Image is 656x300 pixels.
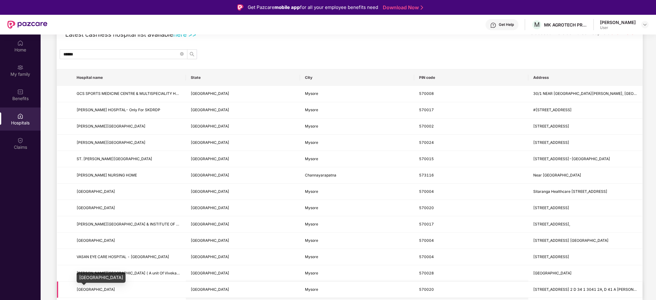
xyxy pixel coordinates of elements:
span: Mysore [305,107,318,112]
td: Karnataka [186,135,300,151]
span: Mysore [305,140,318,145]
td: Karnataka [186,151,300,167]
span: Mysore [305,205,318,210]
span: [PERSON_NAME][GEOGRAPHIC_DATA] [77,140,146,145]
td: Karnataka [186,265,300,282]
span: [STREET_ADDRESS]-[GEOGRAPHIC_DATA] [533,156,610,161]
img: svg+xml;base64,PHN2ZyBpZD0iSG9zcGl0YWxzIiB4bWxucz0iaHR0cDovL3d3dy53My5vcmcvMjAwMC9zdmciIHdpZHRoPS... [17,113,23,119]
td: Mysore [300,233,414,249]
img: svg+xml;base64,PHN2ZyBpZD0iSGVscC0zMngzMiIgeG1sbnM9Imh0dHA6Ly93d3cudzMub3JnLzIwMDAvc3ZnIiB3aWR0aD... [490,22,496,28]
td: GCS SPORTS MEDICINE CENTRE & MULTISPECIALITY HOSPITAL [72,86,186,102]
span: close-circle [180,52,184,56]
td: 63,SUNDEW COMPLEX, GROUND FLOOR, M G ROAD,, OPP JSS HOSPITAL [528,233,642,249]
img: Stroke [421,4,423,11]
td: 176,Bannimantap, Bangalore-Mysore Highway [528,151,642,167]
span: [GEOGRAPHIC_DATA] [77,238,115,243]
td: #728, New street, Hinkal [528,102,642,119]
td: MOTHERHOOD HOSPITAL [72,282,186,298]
span: #[STREET_ADDRESS] [533,107,572,112]
td: Channayarapatna [300,167,414,184]
td: Karnataka [186,167,300,184]
th: Address [528,69,642,86]
span: 573116 [419,173,434,177]
th: Hospital name [72,69,186,86]
span: [STREET_ADDRESS] [533,140,569,145]
span: ST. [PERSON_NAME][GEOGRAPHIC_DATA] [77,156,152,161]
span: 570015 [419,156,434,161]
td: 417, Contour Road [528,119,642,135]
td: Near Hemavathi Kalyan Mantapa, Mysore Road [528,167,642,184]
span: [PERSON_NAME] HOSPITAL- Only For SKDRDP [77,107,160,112]
button: search [187,49,197,59]
span: [GEOGRAPHIC_DATA] [191,124,229,128]
td: Karnataka [186,119,300,135]
span: Sitaranga Healthcare [STREET_ADDRESS] [533,189,607,194]
span: Mysore [305,271,318,275]
td: Mysore [300,184,414,200]
span: [GEOGRAPHIC_DATA] [191,107,229,112]
span: [GEOGRAPHIC_DATA] [191,238,229,243]
span: [GEOGRAPHIC_DATA] [191,173,229,177]
th: PIN code [414,69,528,86]
div: Get Help [499,22,514,27]
span: [PERSON_NAME][GEOGRAPHIC_DATA] & INSTITUTE OF ONCOLOGY [77,222,197,226]
td: VIKRAM HOSPITAL & HEART CENTRE [72,200,186,216]
td: Karnataka [186,249,300,265]
strong: mobile app [274,4,300,10]
a: Click here [610,30,634,36]
span: [GEOGRAPHIC_DATA] [191,271,229,275]
span: To access the blacklisted hospitals [527,30,610,36]
img: svg+xml;base64,PHN2ZyBpZD0iQmVuZWZpdHMiIHhtbG5zPSJodHRwOi8vd3d3LnczLm9yZy8yMDAwL3N2ZyIgd2lkdGg9Ij... [17,89,23,95]
span: 570004 [419,254,434,259]
td: Sitaranga Healthcare Complex No. 1659, N.S.Road Lakshmipuram [528,184,642,200]
td: SUPRIYA HOSPITAL- Only For SKDRDP [72,102,186,119]
td: Main Road, Lalithamahal Nagar [528,265,642,282]
td: Karnataka [186,200,300,216]
td: 30/1 NEAR ST.THOMAS SCHOOL, VISHWESHWARANAGAR [528,86,642,102]
td: ADITHYA ADHIKARI HOSPITAL [72,119,186,135]
td: Mysore [300,86,414,102]
th: State [186,69,300,86]
td: Karnataka [186,233,300,249]
td: Mysore [300,119,414,135]
img: Logo [237,4,243,10]
span: search [187,52,197,57]
span: GCS SPORTS MEDICINE CENTRE & MULTISPECIALITY HOSPITAL [77,91,191,96]
span: 570004 [419,189,434,194]
span: Mysore [305,238,318,243]
td: SUSHRUTHA EYE HOSPITAL [72,135,186,151]
span: VASAN EYE CARE HOSPITAL - [GEOGRAPHIC_DATA] [77,254,169,259]
span: Mysore [305,124,318,128]
span: [PERSON_NAME] NURSING HOME [77,173,137,177]
img: svg+xml;base64,PHN2ZyBpZD0iSG9tZSIgeG1sbnM9Imh0dHA6Ly93d3cudzMub3JnLzIwMDAvc3ZnIiB3aWR0aD0iMjAiIG... [17,40,23,46]
span: 570024 [419,140,434,145]
div: Get Pazcare for all your employee benefits need [248,4,378,11]
img: New Pazcare Logo [7,21,47,29]
td: Karnataka [186,102,300,119]
span: [GEOGRAPHIC_DATA] [533,271,572,275]
div: [PERSON_NAME] [600,19,636,25]
td: NEW NO 50 C NO 3041 2 D 34 1 3041 2A, D 41 A VIVEKANAND ROAD YADAVGIRI [528,282,642,298]
span: Mysore [305,254,318,259]
span: 570017 [419,222,434,226]
span: 570008 [419,91,434,96]
span: [GEOGRAPHIC_DATA] [191,140,229,145]
span: Mysore [305,189,318,194]
span: [STREET_ADDRESS] [533,205,569,210]
div: [GEOGRAPHIC_DATA] [77,272,126,283]
span: [STREET_ADDRESS] [GEOGRAPHIC_DATA] [533,238,609,243]
td: SANCHALANA HOSPITAL [72,233,186,249]
th: City [300,69,414,86]
span: 570004 [419,238,434,243]
td: Karnataka [186,216,300,233]
a: Download Now [383,4,421,11]
td: #46, Vivekananda Road, Medar Block [528,200,642,216]
td: #438, Outer Ring Road, Hebbal Industrial Area, [528,216,642,233]
img: svg+xml;base64,PHN2ZyBpZD0iRHJvcGRvd24tMzJ4MzIiIHhtbG5zPSJodHRwOi8vd3d3LnczLm9yZy8yMDAwL3N2ZyIgd2... [642,22,647,27]
td: Mysore [300,216,414,233]
span: 570017 [419,107,434,112]
span: 570020 [419,287,434,292]
span: [STREET_ADDRESS] [533,124,569,128]
td: Shakthi Hill View Hospital ( A unit Of Vivekananda Enterprise) [72,265,186,282]
span: [GEOGRAPHIC_DATA] [191,189,229,194]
